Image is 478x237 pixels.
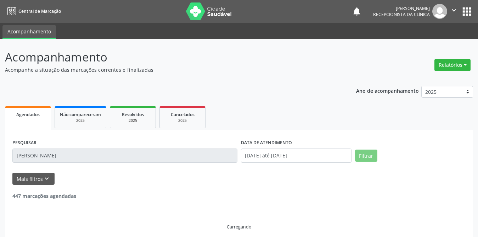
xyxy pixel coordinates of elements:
span: Recepcionista da clínica [373,11,430,17]
p: Ano de acompanhamento [356,86,419,95]
label: PESQUISAR [12,138,36,149]
span: Cancelados [171,112,195,118]
strong: 447 marcações agendadas [12,193,76,199]
span: Central de Marcação [18,8,61,14]
div: 2025 [165,118,200,123]
input: Nome, CNS [12,149,237,163]
button: Relatórios [434,59,471,71]
div: 2025 [60,118,101,123]
i: keyboard_arrow_down [43,175,51,183]
p: Acompanhamento [5,48,333,66]
div: [PERSON_NAME] [373,5,430,11]
label: DATA DE ATENDIMENTO [241,138,292,149]
div: 2025 [115,118,151,123]
div: Carregando [227,224,251,230]
button:  [447,4,461,19]
button: Filtrar [355,150,377,162]
a: Central de Marcação [5,5,61,17]
button: notifications [352,6,362,16]
button: Mais filtroskeyboard_arrow_down [12,173,55,185]
span: Resolvidos [122,112,144,118]
span: Não compareceram [60,112,101,118]
a: Acompanhamento [2,25,56,39]
p: Acompanhe a situação das marcações correntes e finalizadas [5,66,333,74]
img: img [432,4,447,19]
button: apps [461,5,473,18]
span: Agendados [16,112,40,118]
input: Selecione um intervalo [241,149,352,163]
i:  [450,6,458,14]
